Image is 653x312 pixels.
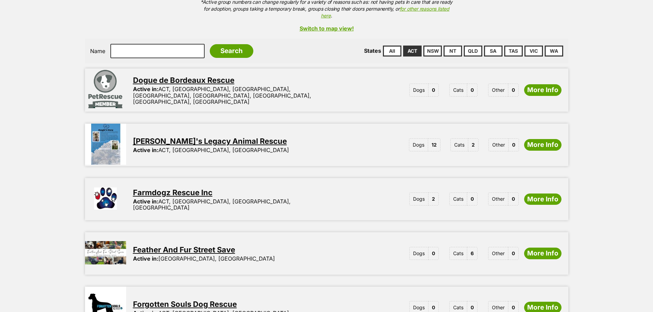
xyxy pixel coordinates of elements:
[85,25,568,32] a: Switch to map view!
[428,192,439,205] span: 2
[409,84,428,97] span: Dogs
[133,137,287,146] a: [PERSON_NAME]'s Legacy Animal Rescue
[133,245,235,254] a: Feather And Fur Street Save
[85,232,126,273] img: Feather And Fur Street Save
[85,124,126,165] img: Dougie's Legacy Animal Rescue
[90,48,105,54] label: Name
[524,248,561,259] a: More Info
[133,255,158,262] span: Active in:
[467,84,477,97] span: 0
[133,198,158,205] span: Active in:
[321,6,449,18] a: for other reasons listed here
[133,300,237,309] a: Forgotten Souls Dog Rescue
[488,84,508,97] span: Other
[428,84,439,97] span: 0
[133,255,275,262] div: [GEOGRAPHIC_DATA], [GEOGRAPHIC_DATA]
[508,247,519,260] span: 0
[133,86,347,105] div: ACT, [GEOGRAPHIC_DATA], [GEOGRAPHIC_DATA], [GEOGRAPHIC_DATA], [GEOGRAPHIC_DATA], [GEOGRAPHIC_DATA...
[85,68,126,110] img: Dogue de Bordeaux Rescue
[464,46,482,57] a: QLD
[403,46,422,57] a: ACT
[524,84,561,96] a: More Info
[133,147,158,153] span: Active in:
[85,178,126,219] img: Farmdogz Rescue Inc
[133,198,347,211] div: ACT, [GEOGRAPHIC_DATA], [GEOGRAPHIC_DATA], [GEOGRAPHIC_DATA]
[449,84,467,97] span: Cats
[509,138,519,151] span: 0
[428,138,440,151] span: 12
[467,247,477,260] span: 6
[524,46,543,57] a: VIC
[409,138,428,151] span: Dogs
[383,46,401,57] a: All
[508,192,519,205] span: 0
[488,247,508,260] span: Other
[484,46,503,57] a: SA
[545,46,563,57] a: WA
[468,138,479,151] span: 2
[508,84,519,97] span: 0
[524,139,561,151] a: More Info
[449,247,467,260] span: Cats
[428,247,439,260] span: 0
[488,138,509,151] span: Other
[133,147,289,153] div: ACT, [GEOGRAPHIC_DATA], [GEOGRAPHIC_DATA]
[467,192,477,205] span: 0
[409,192,428,205] span: Dogs
[450,138,468,151] span: Cats
[409,247,428,260] span: Dogs
[444,46,462,57] a: NT
[423,46,442,57] a: NSW
[133,188,213,197] a: Farmdogz Rescue Inc
[133,76,234,85] a: Dogue de Bordeaux Rescue
[364,47,381,54] label: States
[488,192,508,205] span: Other
[449,192,467,205] span: Cats
[524,194,561,205] a: More Info
[133,86,158,92] span: Active in:
[504,46,523,57] a: TAS
[210,44,253,58] input: Search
